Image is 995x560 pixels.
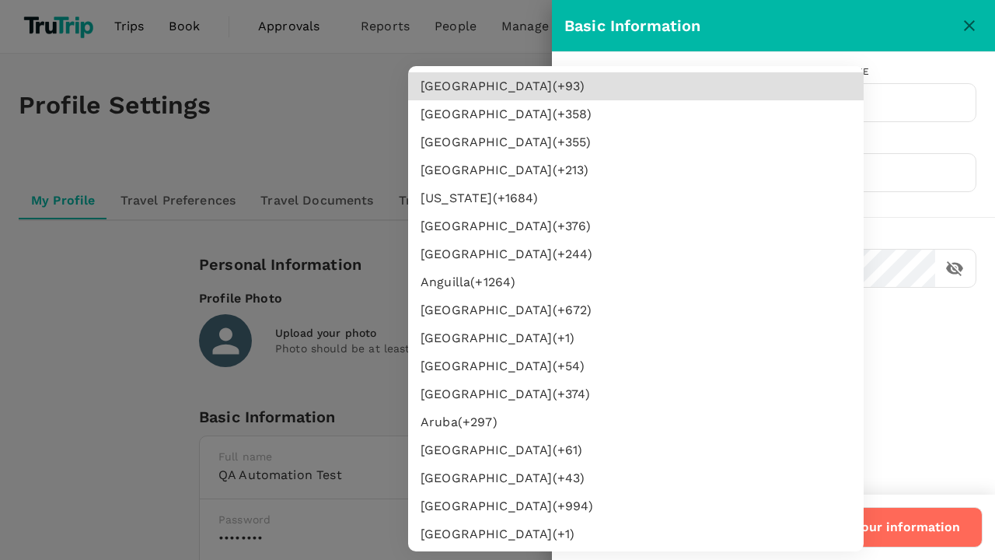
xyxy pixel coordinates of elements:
li: [GEOGRAPHIC_DATA] (+ 61 ) [408,436,864,464]
li: [GEOGRAPHIC_DATA] (+ 672 ) [408,296,864,324]
li: [GEOGRAPHIC_DATA] (+ 994 ) [408,492,864,520]
li: [GEOGRAPHIC_DATA] (+ 1 ) [408,520,864,548]
li: [GEOGRAPHIC_DATA] (+ 43 ) [408,464,864,492]
li: [GEOGRAPHIC_DATA] (+ 54 ) [408,352,864,380]
li: [GEOGRAPHIC_DATA] (+ 1 ) [408,324,864,352]
li: [GEOGRAPHIC_DATA] (+ 374 ) [408,380,864,408]
li: [GEOGRAPHIC_DATA] (+ 358 ) [408,100,864,128]
li: Aruba (+ 297 ) [408,408,864,436]
li: [GEOGRAPHIC_DATA] (+ 93 ) [408,72,864,100]
li: [GEOGRAPHIC_DATA] (+ 376 ) [408,212,864,240]
li: [US_STATE] (+ 1684 ) [408,184,864,212]
li: Anguilla (+ 1264 ) [408,268,864,296]
li: [GEOGRAPHIC_DATA] (+ 244 ) [408,240,864,268]
li: [GEOGRAPHIC_DATA] (+ 213 ) [408,156,864,184]
li: [GEOGRAPHIC_DATA] (+ 355 ) [408,128,864,156]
